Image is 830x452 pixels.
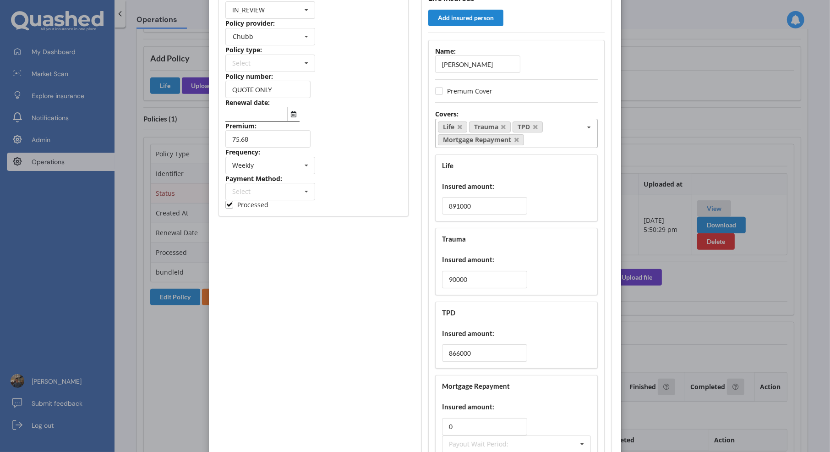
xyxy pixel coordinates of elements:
b: Frequency: [225,148,260,156]
div: Payout Wait Period: [449,441,508,447]
h4: Insured amount: [442,182,591,191]
b: TPD [442,309,455,317]
b: Name: [435,47,456,55]
h4: Insured amount: [442,402,591,411]
b: Renewal date: [225,98,270,107]
b: Policy number: [225,72,273,81]
b: Premium: [225,121,257,130]
div: Chubb [233,33,253,40]
b: Life [442,161,453,170]
a: Mortgage Repayment [438,134,524,145]
b: Payment Method: [225,174,282,183]
label: Premum Cover [435,87,492,95]
b: Mortgage Repayment [442,382,510,390]
a: Life [438,121,467,132]
a: TPD [513,121,543,132]
button: Add insured person [428,10,503,26]
b: Policy provider: [225,19,275,28]
div: IN_REVIEW [232,7,265,13]
div: Select [232,60,251,66]
h4: Insured amount: [442,255,591,264]
label: Processed [225,201,268,209]
a: Trauma [469,121,511,132]
button: Select date [287,107,300,121]
h4: Insured amount: [442,329,591,338]
div: Select [232,188,251,195]
b: Policy type: [225,45,262,54]
div: Weekly [232,162,254,169]
b: Trauma [442,235,466,243]
b: Covers: [435,110,459,118]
